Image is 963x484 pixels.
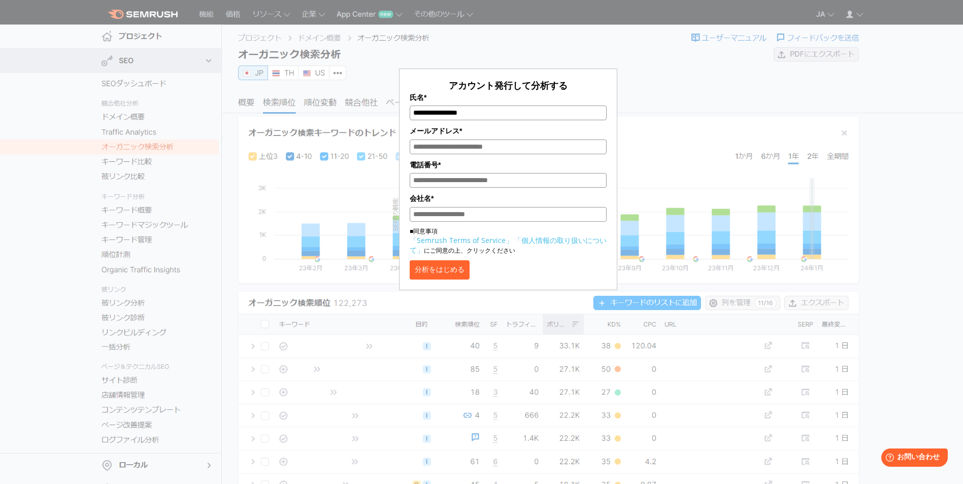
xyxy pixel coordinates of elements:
[873,444,952,473] iframe: Help widget launcher
[410,125,607,136] label: メールアドレス*
[449,79,568,91] span: アカウント発行して分析する
[410,260,470,280] button: 分析をはじめる
[410,159,607,170] label: 電話番号*
[410,227,607,255] p: ■同意事項 にご同意の上、クリックください
[410,235,607,255] a: 「個人情報の取り扱いについて」
[410,235,513,245] a: 「Semrush Terms of Service」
